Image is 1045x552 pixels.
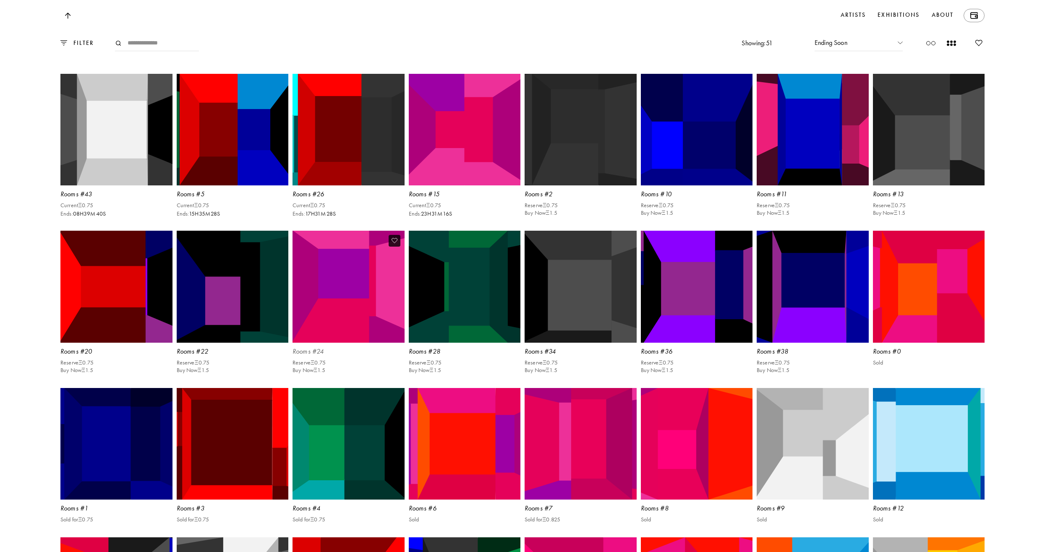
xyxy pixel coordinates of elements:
[65,13,71,19] img: Top
[177,359,210,366] p: Reserve Ξ 0.75
[641,367,674,374] p: Buy Now Ξ 1.5
[970,12,978,19] img: Wallet icon
[293,202,336,209] p: Current Ξ 0.75
[641,231,753,384] a: Rooms #36Rooms #36ReserveΞ0.75Buy NowΞ1.5
[409,388,521,500] img: Rooms #6
[409,211,452,217] p: Ends:
[525,202,558,209] p: Reserve Ξ 0.75
[839,9,868,22] a: Artists
[873,388,985,534] a: Rooms #12Rooms #12Sold
[291,229,406,344] img: Rooms #24
[409,202,452,209] p: Current Ξ 0.75
[757,74,869,227] a: Rooms #11Rooms #11ReserveΞ0.75Buy NowΞ1.5
[873,74,985,186] img: Rooms #13
[60,347,120,356] div: Rooms #20
[177,74,289,186] img: Rooms #5
[757,388,869,500] img: Rooms #9
[641,74,753,186] img: Rooms #10
[293,231,405,384] a: Rooms #24Rooms #24ReserveΞ0.75Buy NowΞ1.5
[60,231,172,384] a: Rooms #20Rooms #20ReserveΞ0.75Buy NowΞ1.5
[873,231,985,384] a: Rooms #0Rooms #0Sold
[757,74,869,186] img: Rooms #11
[757,359,790,366] p: Reserve Ξ 0.75
[431,209,437,219] span: 31
[641,190,701,199] div: Rooms #10
[60,202,106,209] p: Current Ξ 0.75
[311,209,315,219] span: H
[409,347,469,356] div: Rooms #28
[409,359,442,366] p: Reserve Ξ 0.75
[757,516,767,523] p: Sold
[60,359,94,366] p: Reserve Ξ 0.75
[757,190,817,199] div: Rooms #11
[815,35,903,51] div: Ending Soon
[757,231,869,384] a: Rooms #38Rooms #38ReserveΞ0.75Buy NowΞ1.5
[60,367,94,374] p: Buy Now Ξ 1.5
[177,504,237,513] div: Rooms #3
[409,231,521,343] img: Rooms #28
[641,347,701,356] div: Rooms #36
[293,74,405,227] a: Rooms #26Rooms #26CurrentΞ0.75Ends:17H31M28S
[641,516,651,523] p: Sold
[873,74,985,227] a: Rooms #13Rooms #13ReserveΞ0.75Buy NowΞ1.5
[641,359,674,366] p: Reserve Ξ 0.75
[177,516,209,523] p: Sold for Ξ 0.75
[641,504,701,513] div: Rooms #8
[177,231,289,384] a: Rooms #22Rooms #22ReserveΞ0.75Buy NowΞ1.5
[873,190,933,199] div: Rooms #13
[525,347,585,356] div: Rooms #34
[873,210,906,216] p: Buy Now Ξ 1.5
[293,211,336,217] p: Ends:
[525,388,637,534] a: Rooms #7Rooms #7Sold forΞ0.825
[525,504,585,513] div: Rooms #7
[641,388,753,534] a: Rooms #8Rooms #8Sold
[67,39,94,48] p: FILTER
[525,231,637,384] a: Rooms #34Rooms #34ReserveΞ0.75Buy NowΞ1.5
[525,210,558,216] p: Buy Now Ξ 1.5
[211,209,217,219] span: 28
[873,504,933,513] div: Rooms #12
[293,359,326,366] p: Reserve Ξ 0.75
[177,202,220,209] p: Current Ξ 0.75
[60,190,120,199] div: Rooms #43
[757,388,869,534] a: Rooms #9Rooms #9Sold
[525,74,637,186] img: Rooms #2
[525,190,585,199] div: Rooms #2
[293,190,353,199] div: Rooms #26
[327,209,333,219] span: 28
[873,359,883,366] p: Sold
[757,347,817,356] div: Rooms #38
[742,39,773,48] p: Showing: 51
[199,209,205,219] span: 35
[873,347,933,356] div: Rooms #0
[217,209,220,219] span: S
[525,231,637,343] img: Rooms #34
[293,388,405,500] img: Rooms #4
[876,9,921,22] a: Exhibitions
[177,190,237,199] div: Rooms #5
[409,74,521,227] a: Rooms #15Rooms #15CurrentΞ0.75Ends:23H31M16S
[177,347,237,356] div: Rooms #22
[409,516,419,523] p: Sold
[103,209,106,219] span: S
[427,209,431,219] span: H
[293,74,405,186] img: Rooms #26
[60,504,120,513] div: Rooms #1
[60,388,172,534] a: Rooms #1Rooms #1Sold forΞ0.75
[305,209,311,219] span: 17
[421,209,427,219] span: 23
[525,516,560,523] p: Sold for Ξ 0.825
[898,42,903,44] img: Chevron
[195,209,199,219] span: H
[60,40,67,46] img: filter.0e669ffe.svg
[525,74,637,227] a: Rooms #2Rooms #2ReserveΞ0.75Buy NowΞ1.5
[90,209,96,219] span: M
[177,231,289,343] img: Rooms #22
[873,388,985,500] img: Rooms #12
[177,367,210,374] p: Buy Now Ξ 1.5
[930,9,956,22] a: About
[409,190,469,199] div: Rooms #15
[757,231,869,343] img: Rooms #38
[60,516,93,523] p: Sold for Ξ 0.75
[641,388,753,500] img: Rooms #8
